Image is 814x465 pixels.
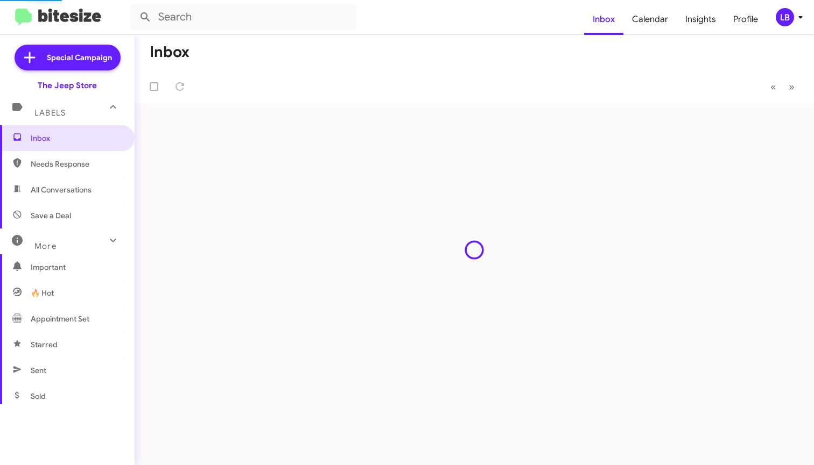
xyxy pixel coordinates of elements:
[31,288,54,298] span: 🔥 Hot
[31,159,122,169] span: Needs Response
[31,210,71,221] span: Save a Deal
[31,365,46,376] span: Sent
[767,8,802,26] button: LB
[677,4,725,35] a: Insights
[34,108,66,118] span: Labels
[782,76,801,98] button: Next
[584,4,623,35] a: Inbox
[150,44,190,61] h1: Inbox
[789,80,795,94] span: »
[31,184,92,195] span: All Conversations
[130,4,356,30] input: Search
[31,313,89,324] span: Appointment Set
[623,4,677,35] a: Calendar
[31,262,122,273] span: Important
[725,4,767,35] a: Profile
[47,52,112,63] span: Special Campaign
[31,133,122,144] span: Inbox
[34,241,57,251] span: More
[38,80,97,91] div: The Jeep Store
[776,8,794,26] div: LB
[764,76,801,98] nav: Page navigation example
[31,391,46,402] span: Sold
[764,76,783,98] button: Previous
[31,339,58,350] span: Starred
[770,80,776,94] span: «
[15,45,121,70] a: Special Campaign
